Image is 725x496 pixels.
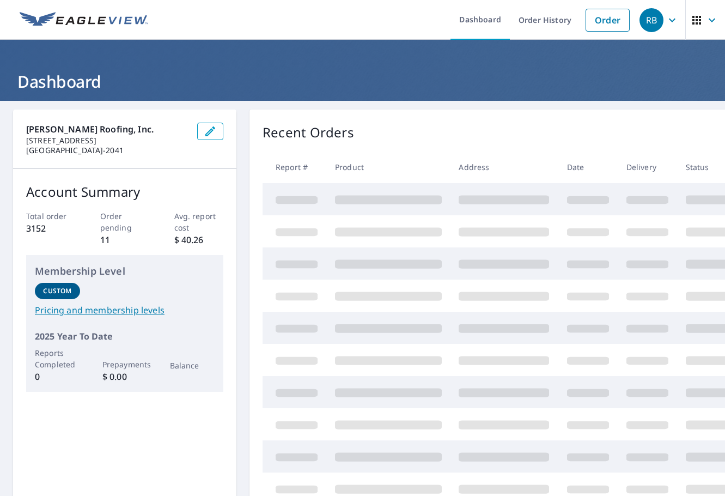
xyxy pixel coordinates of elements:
p: Order pending [100,210,150,233]
div: RB [639,8,663,32]
th: Date [558,151,618,183]
p: 2025 Year To Date [35,330,215,343]
p: [PERSON_NAME] Roofing, Inc. [26,123,188,136]
p: Recent Orders [263,123,354,142]
p: 11 [100,233,150,246]
p: 3152 [26,222,76,235]
th: Address [450,151,558,183]
p: Prepayments [102,359,148,370]
p: Total order [26,210,76,222]
p: $ 0.00 [102,370,148,383]
p: Avg. report cost [174,210,224,233]
th: Product [326,151,450,183]
p: $ 40.26 [174,233,224,246]
p: Custom [43,286,71,296]
th: Delivery [618,151,677,183]
a: Order [586,9,630,32]
th: Report # [263,151,326,183]
h1: Dashboard [13,70,712,93]
p: [STREET_ADDRESS] [26,136,188,146]
p: Account Summary [26,182,223,202]
p: Membership Level [35,264,215,279]
p: 0 [35,370,80,383]
p: Balance [170,360,215,371]
img: EV Logo [20,12,148,28]
a: Pricing and membership levels [35,304,215,317]
p: [GEOGRAPHIC_DATA]-2041 [26,146,188,155]
p: Reports Completed [35,347,80,370]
